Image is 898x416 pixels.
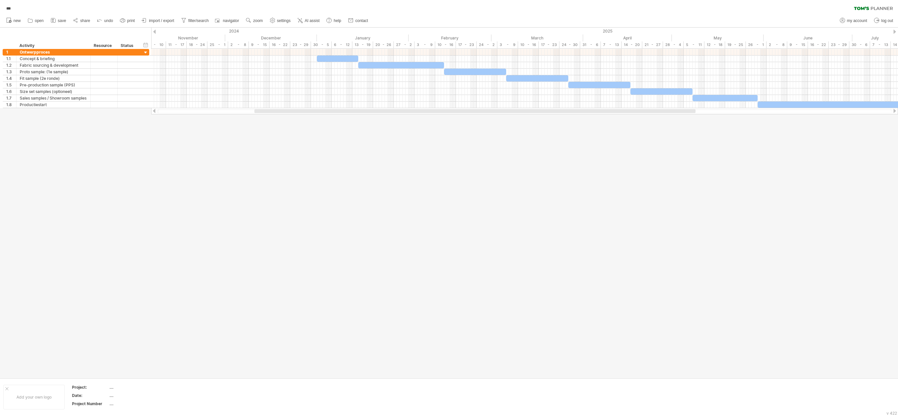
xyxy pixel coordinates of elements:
[663,41,684,48] div: 28 - 4
[80,18,90,23] span: share
[491,35,583,41] div: March 2025
[518,41,539,48] div: 10 - 16
[829,41,849,48] div: 23 - 29
[409,35,491,41] div: February 2025
[325,16,343,25] a: help
[95,16,115,25] a: undo
[20,95,87,101] div: Sales samples / Showroom samples
[787,41,808,48] div: 9 - 15
[149,18,174,23] span: import / export
[109,393,165,398] div: ....
[847,18,867,23] span: my account
[71,16,92,25] a: share
[3,385,65,409] div: Add your own logo
[764,35,852,41] div: June 2025
[6,49,16,55] div: 1
[684,41,704,48] div: 5 - 11
[145,41,166,48] div: 4 - 10
[6,69,16,75] div: 1.3
[870,41,891,48] div: 7 - 13
[394,41,414,48] div: 27 - 2
[270,41,290,48] div: 16 - 22
[187,41,207,48] div: 18 - 24
[20,88,87,95] div: Size set samples (optioneel)
[109,401,165,406] div: ....
[179,16,211,25] a: filter/search
[26,16,46,25] a: open
[121,42,135,49] div: Status
[580,41,601,48] div: 31 - 6
[268,16,293,25] a: settings
[35,18,44,23] span: open
[5,16,23,25] a: new
[13,18,21,23] span: new
[72,393,108,398] div: Date:
[6,56,16,62] div: 1.1
[214,16,241,25] a: navigator
[373,41,394,48] div: 20 - 26
[881,18,893,23] span: log out
[94,42,114,49] div: Resource
[642,41,663,48] div: 21 - 27
[456,41,477,48] div: 17 - 23
[872,16,895,25] a: log out
[746,41,767,48] div: 26 - 1
[346,16,370,25] a: contact
[290,41,311,48] div: 23 - 29
[6,62,16,68] div: 1.2
[767,41,787,48] div: 2 - 8
[672,35,764,41] div: May 2025
[622,41,642,48] div: 14 - 20
[332,41,352,48] div: 6 - 12
[20,56,87,62] div: Concept & briefing
[477,41,497,48] div: 24 - 2
[72,384,108,390] div: Project:
[207,41,228,48] div: 25 - 1
[838,16,869,25] a: my account
[317,35,409,41] div: January 2025
[136,35,225,41] div: November 2024
[225,35,317,41] div: December 2024
[166,41,187,48] div: 11 - 17
[539,41,559,48] div: 17 - 23
[118,16,137,25] a: print
[188,18,209,23] span: filter/search
[725,41,746,48] div: 19 - 25
[6,102,16,108] div: 1.8
[277,18,291,23] span: settings
[244,16,265,25] a: zoom
[583,35,672,41] div: April 2025
[72,401,108,406] div: Project Number
[305,18,319,23] span: AI assist
[49,16,68,25] a: save
[109,384,165,390] div: ....
[19,42,87,49] div: Activity
[20,49,87,55] div: Ontwerpproces
[355,18,368,23] span: contact
[497,41,518,48] div: 3 - 9
[6,75,16,81] div: 1.4
[6,95,16,101] div: 1.7
[104,18,113,23] span: undo
[352,41,373,48] div: 13 - 19
[20,82,87,88] div: Pre-production sample (PPS)
[559,41,580,48] div: 24 - 30
[127,18,135,23] span: print
[849,41,870,48] div: 30 - 6
[6,82,16,88] div: 1.5
[435,41,456,48] div: 10 - 16
[253,18,263,23] span: zoom
[58,18,66,23] span: save
[601,41,622,48] div: 7 - 13
[20,62,87,68] div: Fabric sourcing & development
[20,69,87,75] div: Proto sample: (1e sample)
[6,88,16,95] div: 1.6
[296,16,321,25] a: AI assist
[704,41,725,48] div: 12 - 18
[140,16,176,25] a: import / export
[20,75,87,81] div: Fit sample (2e ronde)
[20,102,87,108] div: Productiestart
[334,18,341,23] span: help
[249,41,270,48] div: 9 - 15
[808,41,829,48] div: 16 - 22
